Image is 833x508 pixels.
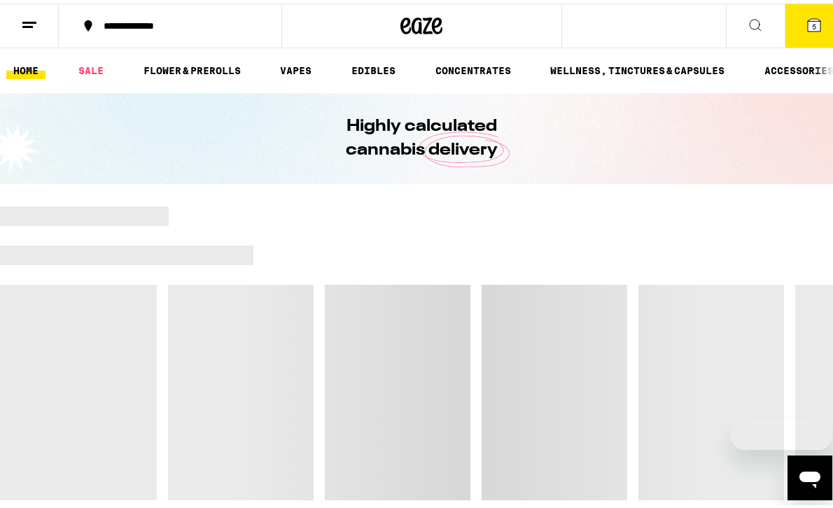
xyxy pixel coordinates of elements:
a: WELLNESS, TINCTURES & CAPSULES [543,59,731,76]
iframe: Button to launch messaging window [787,452,832,497]
a: CONCENTRATES [428,59,518,76]
a: HOME [6,59,45,76]
span: 5 [812,19,816,27]
iframe: Message from company [731,416,832,446]
a: VAPES [273,59,318,76]
h1: Highly calculated cannabis delivery [307,111,538,159]
a: SALE [71,59,111,76]
a: EDIBLES [344,59,402,76]
a: FLOWER & PREROLLS [136,59,248,76]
